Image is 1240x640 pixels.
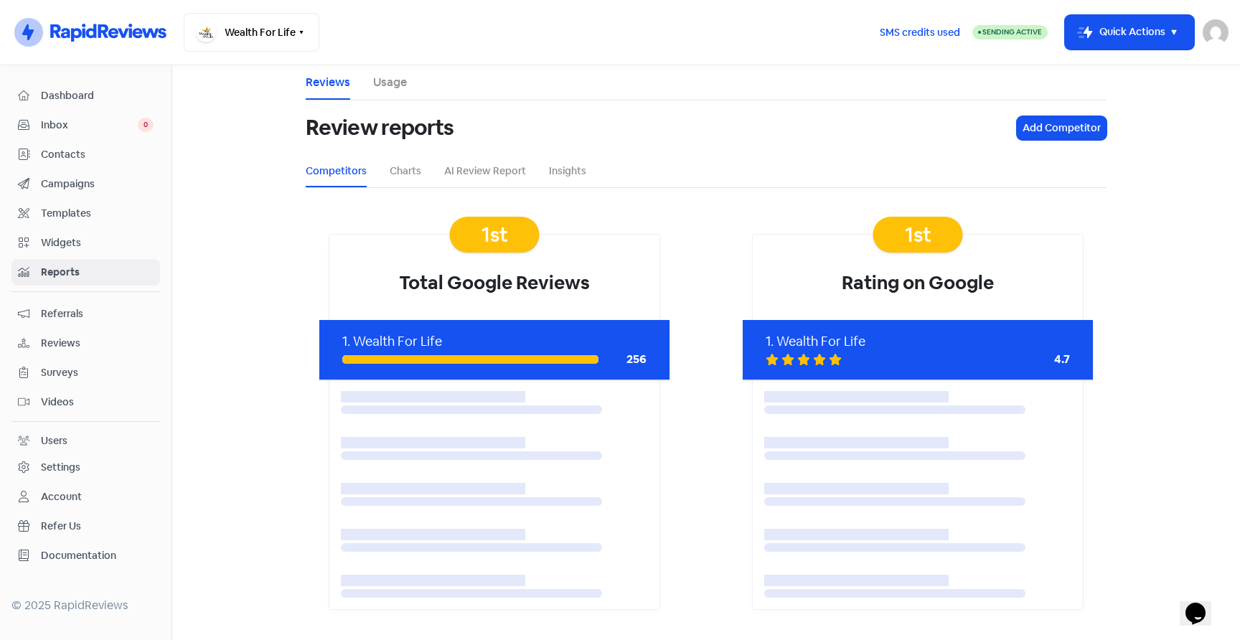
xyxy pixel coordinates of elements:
div: Settings [41,460,80,475]
span: Inbox [41,118,138,133]
a: Surveys [11,359,160,386]
span: Sending Active [982,27,1042,37]
span: Documentation [41,548,154,563]
a: Referrals [11,301,160,327]
span: Widgets [41,235,154,250]
div: 1st [873,217,963,253]
a: Widgets [11,230,160,256]
iframe: chat widget [1180,583,1226,626]
button: Wealth For Life [184,13,319,52]
a: Account [11,484,160,510]
span: Dashboard [41,88,154,103]
a: SMS credits used [868,24,972,39]
a: Usage [373,74,407,91]
a: Reviews [11,330,160,357]
a: Users [11,428,160,454]
span: Surveys [41,365,154,380]
a: Documentation [11,542,160,569]
a: Contacts [11,141,160,168]
a: Charts [390,164,421,179]
span: Templates [41,206,154,221]
div: 256 [598,351,647,368]
a: Inbox 0 [11,112,160,138]
a: Reviews [306,74,350,91]
div: © 2025 RapidReviews [11,597,160,614]
h1: Review reports [306,105,454,151]
a: Campaigns [11,171,160,197]
a: Videos [11,389,160,415]
div: 4.7 [1013,351,1070,368]
button: Add Competitor [1017,116,1107,140]
span: Referrals [41,306,154,321]
a: Dashboard [11,83,160,109]
div: Users [41,433,67,448]
a: AI Review Report [444,164,526,179]
span: SMS credits used [880,25,960,40]
span: Videos [41,395,154,410]
a: Competitors [306,164,367,179]
div: 1. Wealth For Life [342,331,647,351]
a: Sending Active [972,24,1048,41]
a: Insights [549,164,586,179]
button: Quick Actions [1065,15,1194,50]
a: Reports [11,259,160,286]
div: Account [41,489,82,504]
div: Total Google Reviews [329,235,659,320]
div: 1. Wealth For Life [766,331,1070,351]
span: Refer Us [41,519,154,534]
span: 0 [138,118,154,132]
img: User [1203,19,1229,45]
span: Reports [41,265,154,280]
a: Refer Us [11,513,160,540]
span: Campaigns [41,177,154,192]
div: 1st [450,217,540,253]
a: Templates [11,200,160,227]
span: Contacts [41,147,154,162]
a: Settings [11,454,160,481]
div: Rating on Google [753,235,1083,320]
span: Reviews [41,336,154,351]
